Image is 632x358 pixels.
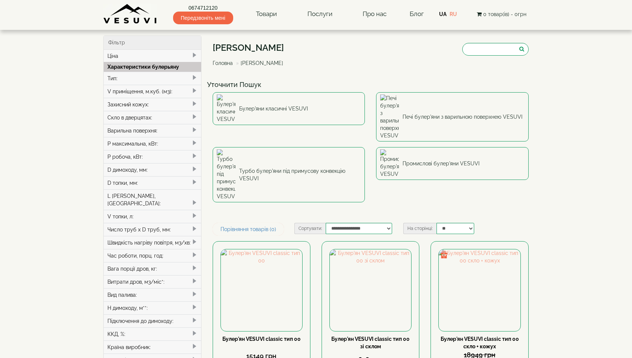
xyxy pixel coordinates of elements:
[380,149,399,178] img: Промислові булер'яни VESUVI
[104,62,201,72] div: Характеристики булерьяну
[104,275,201,288] div: Витрати дров, м3/міс*:
[173,12,233,24] span: Передзвоніть мені
[294,223,326,234] label: Сортувати:
[104,340,201,354] div: Країна виробник:
[331,336,410,349] a: Булер'ян VESUVI classic тип 00 зі склом
[213,147,365,202] a: Турбо булер'яни під примусову конвекцію VESUVI Турбо булер'яни під примусову конвекцію VESUVI
[104,314,201,327] div: Підключення до димоходу:
[222,336,301,342] a: Булер'ян VESUVI classic тип 00
[221,249,302,331] img: Булер'ян VESUVI classic тип 00
[104,85,201,98] div: V приміщення, м.куб. (м3):
[104,163,201,176] div: D димоходу, мм:
[104,301,201,314] div: H димоходу, м**:
[213,60,233,66] a: Головна
[104,111,201,124] div: Скло в дверцятах:
[376,147,529,180] a: Промислові булер'яни VESUVI Промислові булер'яни VESUVI
[104,72,201,85] div: Тип:
[104,288,201,301] div: Вид палива:
[376,92,529,141] a: Печі булер'яни з варильною поверхнею VESUVI Печі булер'яни з варильною поверхнею VESUVI
[104,236,201,249] div: Швидкість нагріву повітря, м3/хв:
[300,6,340,23] a: Послуги
[104,124,201,137] div: Варильна поверхня:
[380,94,399,139] img: Печі булер'яни з варильною поверхнею VESUVI
[104,150,201,163] div: P робоча, кВт:
[104,249,201,262] div: Час роботи, порц. год:
[450,11,457,17] a: RU
[213,43,289,53] h1: [PERSON_NAME]
[403,223,437,234] label: На сторінці:
[104,50,201,62] div: Ціна
[104,210,201,223] div: V топки, л:
[207,81,535,88] h4: Уточнити Пошук
[103,4,157,24] img: Завод VESUVI
[104,223,201,236] div: Число труб x D труб, мм:
[248,6,284,23] a: Товари
[104,98,201,111] div: Захисний кожух:
[441,336,519,349] a: Булер'ян VESUVI classic тип 00 скло + кожух
[213,223,284,236] a: Порівняння товарів (0)
[104,262,201,275] div: Вага порції дров, кг:
[104,189,201,210] div: L [PERSON_NAME], [GEOGRAPHIC_DATA]:
[410,10,424,18] a: Блог
[217,94,235,123] img: Булер'яни класичні VESUVI
[483,11,526,17] span: 0 товар(ів) - 0грн
[104,176,201,189] div: D топки, мм:
[355,6,394,23] a: Про нас
[330,249,411,331] img: Булер'ян VESUVI classic тип 00 зі склом
[234,59,283,67] li: [PERSON_NAME]
[104,137,201,150] div: P максимальна, кВт:
[439,11,447,17] a: UA
[217,149,235,200] img: Турбо булер'яни під примусову конвекцію VESUVI
[104,36,201,50] div: Фільтр
[475,10,529,18] button: 0 товар(ів) - 0грн
[104,327,201,340] div: ККД, %:
[173,4,233,12] a: 0674712120
[439,249,520,331] img: Булер'ян VESUVI classic тип 00 скло + кожух
[440,251,448,258] img: gift
[213,92,365,125] a: Булер'яни класичні VESUVI Булер'яни класичні VESUVI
